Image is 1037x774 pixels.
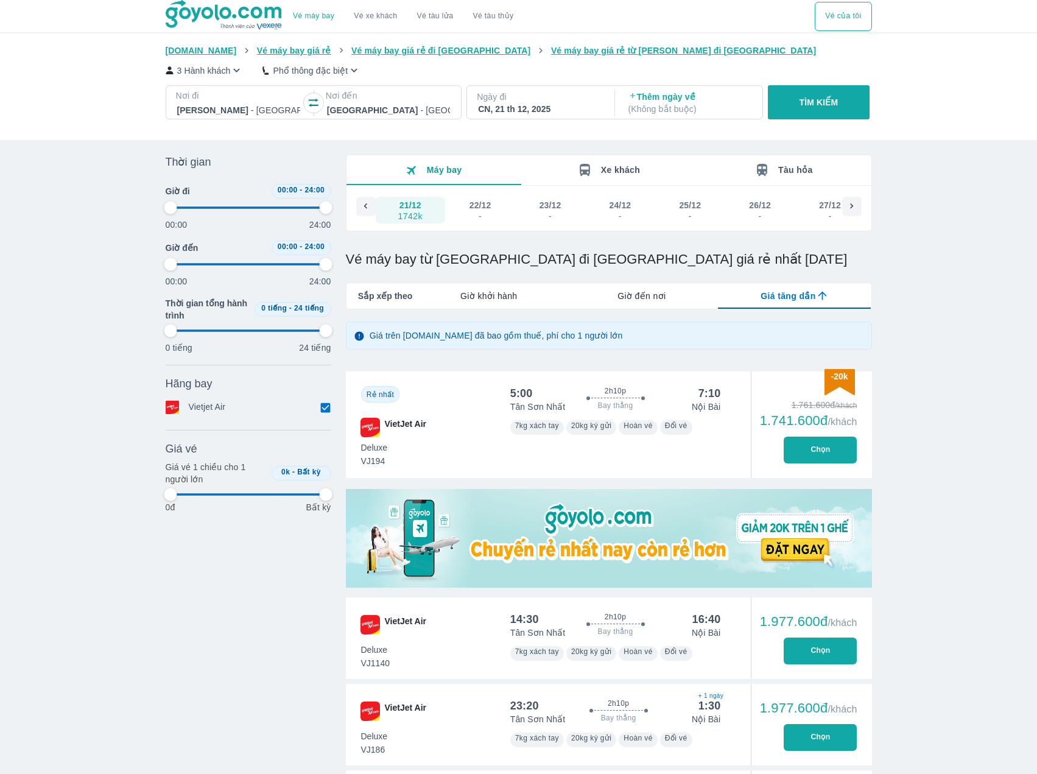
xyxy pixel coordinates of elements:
[292,468,295,476] span: -
[824,369,855,395] img: discount
[551,46,817,55] span: Vé máy bay giá rẻ từ [PERSON_NAME] đi [GEOGRAPHIC_DATA]
[784,724,857,751] button: Chọn
[760,701,857,716] div: 1.977.600đ
[177,65,231,77] p: 3 Hành khách
[166,185,190,197] span: Giờ đi
[679,199,701,211] div: 25/12
[815,2,871,31] div: choose transportation mode
[278,186,298,194] span: 00:00
[300,186,302,194] span: -
[540,211,561,221] div: -
[665,421,687,430] span: Đổi vé
[665,734,687,742] span: Đổi vé
[470,211,491,221] div: -
[601,165,640,175] span: Xe khách
[361,657,390,669] span: VJ1140
[510,386,533,401] div: 5:00
[166,242,199,254] span: Giờ đến
[692,612,720,627] div: 16:40
[278,242,298,251] span: 00:00
[166,219,188,231] p: 00:00
[692,401,720,413] p: Nội Bài
[166,376,213,391] span: Hãng bay
[189,401,226,414] p: Vietjet Air
[760,614,857,629] div: 1.977.600đ
[820,211,840,221] div: -
[828,417,857,427] span: /khách
[326,90,451,102] p: Nơi đến
[398,211,422,221] div: 1742k
[360,615,380,635] img: VJ
[367,390,394,399] span: Rẻ nhất
[477,91,602,103] p: Ngày đi
[346,489,872,588] img: media-0
[166,275,188,287] p: 00:00
[370,329,623,342] p: Giá trên [DOMAIN_NAME] đã bao gồm thuế, phí cho 1 người lớn
[571,647,611,656] span: 20kg ký gửi
[815,2,871,31] button: Vé của tôi
[354,12,397,21] a: Vé xe khách
[300,242,302,251] span: -
[358,290,413,302] span: Sắp xếp theo
[346,251,872,268] h1: Vé máy bay từ [GEOGRAPHIC_DATA] đi [GEOGRAPHIC_DATA] giá rẻ nhất [DATE]
[784,638,857,664] button: Chọn
[309,219,331,231] p: 24:00
[166,46,237,55] span: [DOMAIN_NAME]
[750,211,770,221] div: -
[665,647,687,656] span: Đổi vé
[680,211,700,221] div: -
[510,713,566,725] p: Tân Sơn Nhất
[571,734,611,742] span: 20kg ký gửi
[828,704,857,714] span: /khách
[761,290,815,302] span: Giá tăng dần
[760,399,857,411] div: 1.761.600đ
[749,199,771,211] div: 26/12
[385,615,426,635] span: VietJet Air
[304,242,325,251] span: 24:00
[166,342,192,354] p: 0 tiếng
[309,275,331,287] p: 24:00
[294,304,324,312] span: 24 tiếng
[293,12,334,21] a: Vé máy bay
[698,386,721,401] div: 7:10
[351,46,530,55] span: Vé máy bay giá rẻ đi [GEOGRAPHIC_DATA]
[828,617,857,628] span: /khách
[166,297,250,322] span: Thời gian tổng hành trình
[361,442,388,454] span: Deluxe
[610,199,631,211] div: 24/12
[819,199,841,211] div: 27/12
[166,501,175,513] p: 0đ
[166,155,211,169] span: Thời gian
[617,290,666,302] span: Giờ đến nơi
[261,304,287,312] span: 0 tiếng
[784,437,857,463] button: Chọn
[698,691,721,701] span: + 1 ngày
[361,644,390,656] span: Deluxe
[628,91,751,115] p: Thêm ngày về
[297,468,321,476] span: Bất kỳ
[624,421,653,430] span: Hoàn vé
[608,698,629,708] span: 2h10p
[692,713,720,725] p: Nội Bài
[778,165,813,175] span: Tàu hỏa
[273,65,348,77] p: Phổ thông đặc biệt
[360,418,380,437] img: VJ
[283,2,523,31] div: choose transportation mode
[515,734,559,742] span: 7kg xách tay
[515,421,559,430] span: 7kg xách tay
[510,612,539,627] div: 14:30
[760,413,857,428] div: 1.741.600đ
[361,455,388,467] span: VJ194
[385,702,426,721] span: VietJet Air
[166,64,244,77] button: 3 Hành khách
[361,744,388,756] span: VJ186
[510,627,566,639] p: Tân Sơn Nhất
[361,730,388,742] span: Deluxe
[510,401,566,413] p: Tân Sơn Nhất
[257,46,331,55] span: Vé máy bay giá rẻ
[605,612,626,622] span: 2h10p
[412,283,871,309] div: lab API tabs example
[360,702,380,721] img: VJ
[176,90,301,102] p: Nơi đi
[469,199,491,211] div: 22/12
